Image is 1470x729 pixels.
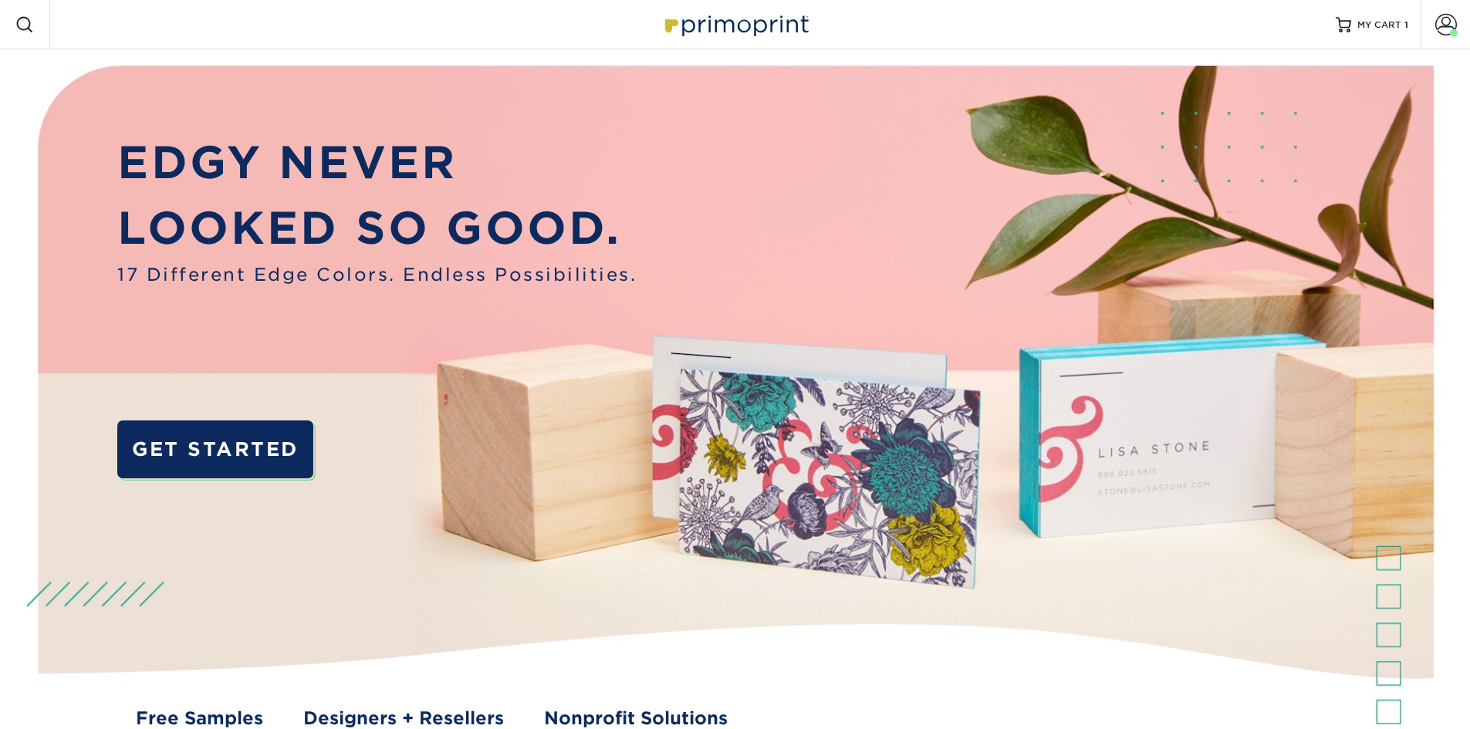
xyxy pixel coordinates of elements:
p: EDGY NEVER [117,130,637,196]
a: GET STARTED [117,420,313,478]
span: 17 Different Edge Colors. Endless Possibilities. [117,262,637,288]
p: LOOKED SO GOOD. [117,195,637,262]
img: Primoprint [658,8,813,41]
span: MY CART [1357,19,1401,32]
span: 1 [1404,19,1408,30]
